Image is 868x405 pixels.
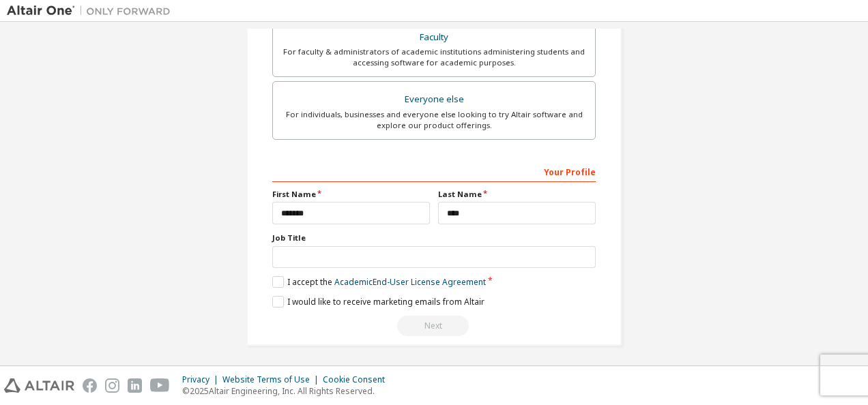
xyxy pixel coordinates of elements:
div: For individuals, businesses and everyone else looking to try Altair software and explore our prod... [281,109,587,131]
img: Altair One [7,4,177,18]
div: Your Profile [272,160,596,182]
a: Academic End-User License Agreement [334,276,486,288]
div: Everyone else [281,90,587,109]
img: altair_logo.svg [4,378,74,393]
div: Website Terms of Use [222,374,323,385]
div: Privacy [182,374,222,385]
div: Faculty [281,28,587,47]
div: Read and acccept EULA to continue [272,316,596,336]
img: youtube.svg [150,378,170,393]
label: I would like to receive marketing emails from Altair [272,296,484,307]
img: facebook.svg [83,378,97,393]
img: linkedin.svg [128,378,142,393]
p: © 2025 Altair Engineering, Inc. All Rights Reserved. [182,385,393,397]
label: First Name [272,189,430,200]
div: For faculty & administrators of academic institutions administering students and accessing softwa... [281,46,587,68]
label: Job Title [272,232,596,243]
label: Last Name [438,189,596,200]
img: instagram.svg [105,378,119,393]
div: Cookie Consent [323,374,393,385]
label: I accept the [272,276,486,288]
